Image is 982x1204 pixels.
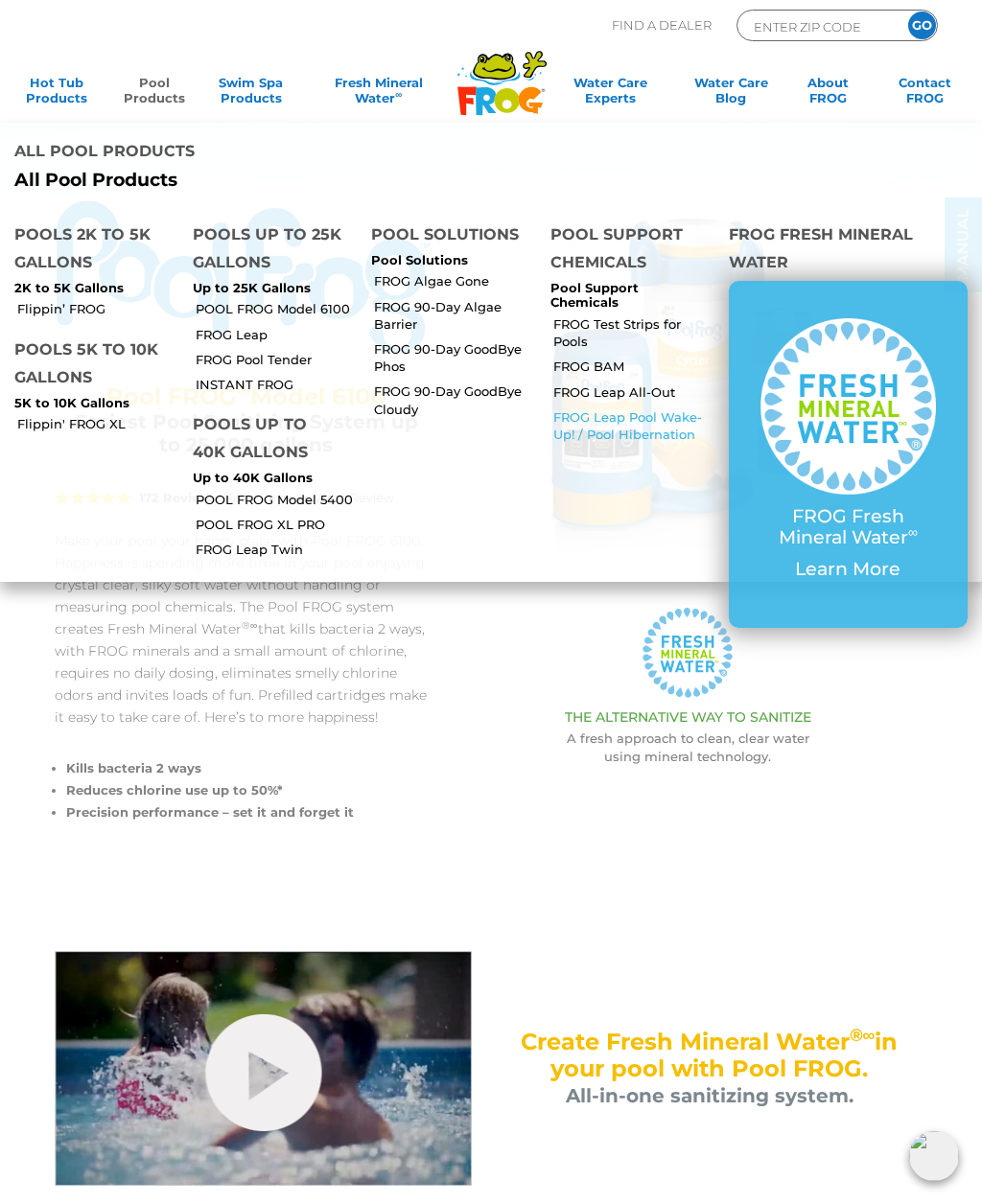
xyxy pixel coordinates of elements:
p: Find A Dealer [612,10,712,41]
h4: All Pool Products [14,137,477,170]
a: POOL FROG Model 6100 [196,300,357,317]
p: Make your pool your happy place with Pool FROG 6100. Happiness is spending more time in your pool... [55,530,437,729]
a: FROG Leap Twin [196,541,357,558]
a: Water CareExperts [549,75,671,113]
li: Kills bacteria 2 ways [66,757,437,779]
p: Up to 25K Gallons [193,281,342,296]
p: Up to 40K Gallons [193,471,342,486]
a: FROG Algae Gone [374,272,535,289]
a: POOL FROG XL PRO [196,516,357,533]
img: openIcon [909,1131,959,1181]
a: FROG Leap All-Out [553,383,714,401]
p: A fresh approach to clean, clear water using mineral technology. [477,729,899,766]
span: Create Fresh Mineral Water in your pool with Pool FROG. [521,1028,899,1082]
h4: Pools 5K to 10K Gallons [14,336,164,396]
a: AboutFROG [790,75,866,113]
a: FROG Fresh Mineral Water∞ Learn More [760,318,936,590]
sup: ∞ [395,89,402,100]
p: 2K to 5K Gallons [14,281,164,296]
a: FROG BAM [553,358,714,375]
a: FROG 90-Day GoodBye Phos [374,340,535,375]
sup: ∞ [908,523,918,541]
li: Precision performance – set it and forget it [66,801,437,823]
a: POOL FROG Model 5400 [196,491,357,508]
h4: FROG Fresh Mineral Water [729,220,968,281]
p: FROG Fresh Mineral Water [760,506,936,550]
a: FROG 90-Day Algae Barrier [374,298,535,333]
p: Learn More [760,559,936,581]
h4: Pool Solutions [371,220,521,253]
a: Flippin' FROG XL [17,415,178,432]
a: All Pool Products [14,170,477,192]
a: PoolProducts [116,75,192,113]
span: All-in-one sanitizing system. [566,1084,853,1107]
h4: Pools up to 40K Gallons [193,410,342,471]
a: FROG Test Strips for Pools [553,315,714,350]
sup: ®∞ [850,1025,876,1046]
a: FROG 90-Day GoodBye Cloudy [374,382,535,417]
input: Zip Code Form [752,15,881,37]
a: Flippin’ FROG [17,300,178,317]
li: Reduces chlorine use up to 50%* [66,779,437,801]
input: GO [908,12,936,39]
h4: Pools 2K to 5K Gallons [14,220,164,281]
a: INSTANT FROG [196,376,357,393]
a: ContactFROG [887,75,963,113]
a: FROG Leap [196,326,357,343]
p: 5K to 10K Gallons [14,396,164,411]
a: Pool Solutions [371,252,468,267]
a: Water CareBlog [693,75,769,113]
p: Pool Support Chemicals [550,281,700,311]
img: flippin-frog-video-still [55,951,472,1186]
a: Swim SpaProducts [213,75,289,113]
h3: THE ALTERNATIVE WAY TO SANITIZE [477,709,899,725]
a: Fresh MineralWater∞ [311,75,447,113]
h4: Pools up to 25K Gallons [193,220,342,281]
a: FROG Leap Pool Wake-Up! / Pool Hibernation [553,408,714,443]
sup: ®∞ [242,619,258,632]
a: Hot TubProducts [19,75,95,113]
a: FROG Pool Tender [196,351,357,368]
h4: Pool Support Chemicals [550,220,700,281]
